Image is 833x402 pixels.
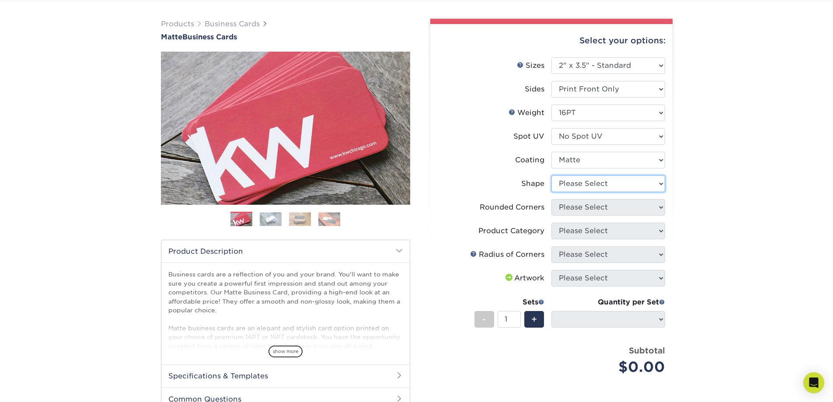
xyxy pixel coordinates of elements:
[161,33,410,41] h1: Business Cards
[515,155,544,165] div: Coating
[161,240,410,262] h2: Product Description
[205,20,260,28] a: Business Cards
[480,202,544,213] div: Rounded Corners
[474,297,544,308] div: Sets
[230,209,252,231] img: Business Cards 01
[289,212,311,226] img: Business Cards 03
[521,178,544,189] div: Shape
[318,212,340,226] img: Business Cards 04
[161,364,410,387] h2: Specifications & Templates
[161,33,410,41] a: MatteBusiness Cards
[509,108,544,118] div: Weight
[551,297,665,308] div: Quantity per Set
[268,346,303,357] span: show more
[517,60,544,71] div: Sizes
[531,313,537,326] span: +
[803,372,824,393] div: Open Intercom Messenger
[478,226,544,236] div: Product Category
[513,131,544,142] div: Spot UV
[161,3,410,253] img: Matte 01
[525,84,544,94] div: Sides
[161,20,194,28] a: Products
[470,249,544,260] div: Radius of Corners
[482,313,486,326] span: -
[558,357,665,378] div: $0.00
[168,270,403,395] p: Business cards are a reflection of you and your brand. You'll want to make sure you create a powe...
[260,212,282,226] img: Business Cards 02
[437,24,666,57] div: Select your options:
[629,346,665,355] strong: Subtotal
[504,273,544,283] div: Artwork
[161,33,182,41] span: Matte
[2,375,74,399] iframe: Google Customer Reviews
